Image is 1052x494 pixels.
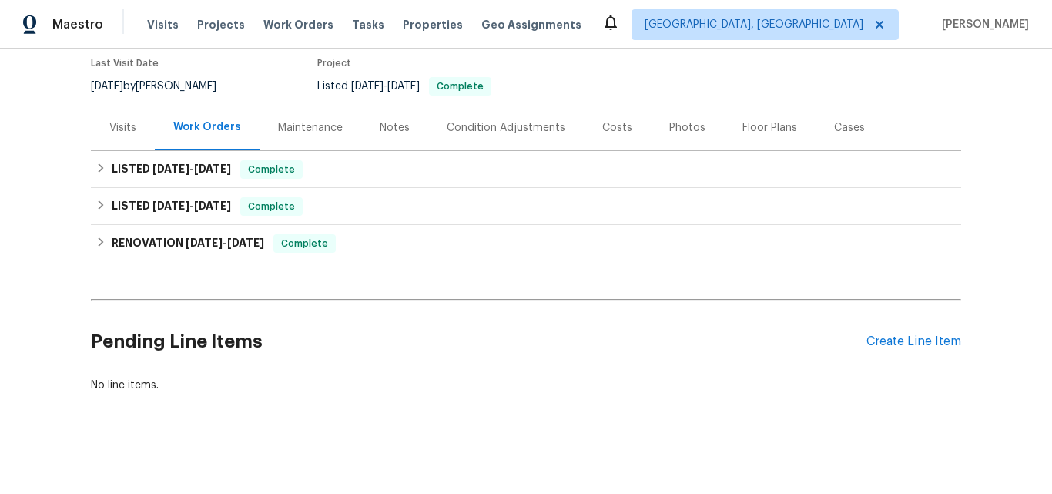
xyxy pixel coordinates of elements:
div: Notes [380,120,410,136]
div: LISTED [DATE]-[DATE]Complete [91,151,961,188]
div: LISTED [DATE]-[DATE]Complete [91,188,961,225]
h6: RENOVATION [112,234,264,253]
span: Complete [242,199,301,214]
div: Visits [109,120,136,136]
div: Cases [834,120,865,136]
span: [DATE] [227,237,264,248]
div: RENOVATION [DATE]-[DATE]Complete [91,225,961,262]
span: [PERSON_NAME] [936,17,1029,32]
span: - [186,237,264,248]
span: [DATE] [152,200,189,211]
div: Work Orders [173,119,241,135]
span: [DATE] [194,163,231,174]
div: Photos [669,120,705,136]
span: - [152,163,231,174]
span: Complete [275,236,334,251]
span: Complete [242,162,301,177]
span: Work Orders [263,17,333,32]
span: [DATE] [186,237,223,248]
span: [GEOGRAPHIC_DATA], [GEOGRAPHIC_DATA] [645,17,863,32]
span: Visits [147,17,179,32]
h2: Pending Line Items [91,306,866,378]
span: [DATE] [152,163,189,174]
span: Project [317,59,351,68]
div: No line items. [91,378,961,393]
h6: LISTED [112,160,231,179]
div: Create Line Item [866,334,961,349]
span: Tasks [352,19,384,30]
span: [DATE] [194,200,231,211]
span: Complete [431,82,490,91]
div: Floor Plans [742,120,797,136]
span: [DATE] [387,81,420,92]
div: Maintenance [278,120,343,136]
h6: LISTED [112,197,231,216]
div: by [PERSON_NAME] [91,77,235,96]
span: [DATE] [91,81,123,92]
span: [DATE] [351,81,384,92]
span: - [152,200,231,211]
span: Geo Assignments [481,17,581,32]
span: Last Visit Date [91,59,159,68]
span: Projects [197,17,245,32]
span: Maestro [52,17,103,32]
span: Properties [403,17,463,32]
span: - [351,81,420,92]
span: Listed [317,81,491,92]
div: Costs [602,120,632,136]
div: Condition Adjustments [447,120,565,136]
